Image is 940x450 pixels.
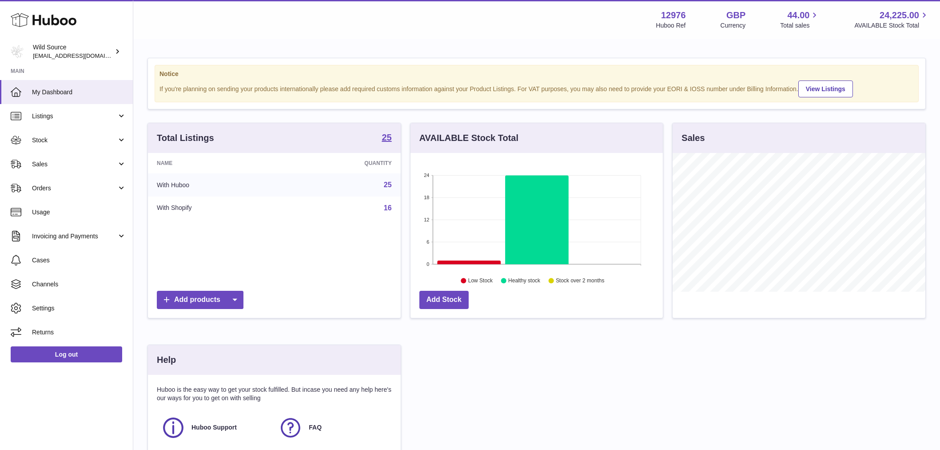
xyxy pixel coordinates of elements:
text: 0 [426,261,429,267]
a: 25 [382,133,391,144]
span: Total sales [780,21,820,30]
span: Invoicing and Payments [32,232,117,241]
div: Huboo Ref [656,21,686,30]
td: With Huboo [148,173,284,197]
div: Wild Source [33,43,113,60]
a: FAQ [279,416,387,440]
a: Huboo Support [161,416,270,440]
strong: 12976 [661,9,686,21]
p: Huboo is the easy way to get your stock fulfilled. But incase you need any help here's our ways f... [157,386,392,402]
span: Orders [32,184,117,193]
span: Sales [32,160,117,169]
h3: AVAILABLE Stock Total [419,132,518,144]
span: Listings [32,112,117,121]
text: Stock over 2 months [556,278,604,284]
span: Channels [32,280,126,289]
a: Add Stock [419,291,469,309]
span: Huboo Support [191,423,237,432]
span: 44.00 [787,9,809,21]
text: 18 [424,195,429,200]
a: 44.00 Total sales [780,9,820,30]
span: Usage [32,208,126,217]
strong: 25 [382,133,391,142]
a: 16 [384,204,392,212]
h3: Sales [681,132,705,144]
span: FAQ [309,423,322,432]
a: Add products [157,291,243,309]
a: 24,225.00 AVAILABLE Stock Total [854,9,929,30]
text: 12 [424,217,429,222]
td: With Shopify [148,197,284,220]
span: AVAILABLE Stock Total [854,21,929,30]
span: 24,225.00 [880,9,919,21]
text: Low Stock [468,278,493,284]
a: 25 [384,181,392,189]
text: 6 [426,239,429,245]
th: Quantity [284,153,401,173]
span: Returns [32,328,126,337]
a: View Listings [798,80,853,97]
strong: Notice [159,70,914,78]
text: 24 [424,173,429,178]
h3: Total Listings [157,132,214,144]
img: internalAdmin-12976@internal.huboo.com [11,45,24,58]
h3: Help [157,354,176,366]
div: If you're planning on sending your products internationally please add required customs informati... [159,79,914,97]
span: Stock [32,136,117,145]
span: Settings [32,304,126,313]
span: My Dashboard [32,88,126,96]
a: Log out [11,346,122,362]
span: [EMAIL_ADDRESS][DOMAIN_NAME] [33,52,131,59]
th: Name [148,153,284,173]
strong: GBP [726,9,745,21]
span: Cases [32,256,126,265]
div: Currency [721,21,746,30]
text: Healthy stock [508,278,541,284]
